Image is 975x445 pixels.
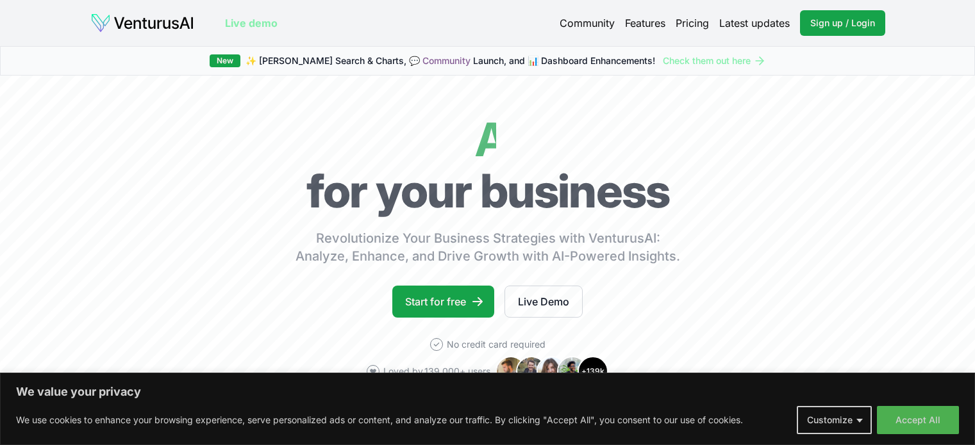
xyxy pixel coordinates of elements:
a: Live Demo [504,286,583,318]
a: Latest updates [719,15,790,31]
a: Community [422,55,471,66]
span: ✨ [PERSON_NAME] Search & Charts, 💬 Launch, and 📊 Dashboard Enhancements! [246,54,655,67]
a: Community [560,15,615,31]
img: Avatar 3 [537,356,567,387]
span: Sign up / Login [810,17,875,29]
p: We value your privacy [16,384,959,400]
img: logo [90,13,194,33]
img: Avatar 1 [496,356,526,387]
p: We use cookies to enhance your browsing experience, serve personalized ads or content, and analyz... [16,412,743,428]
img: Avatar 2 [516,356,547,387]
button: Customize [797,406,872,434]
div: New [210,54,240,67]
a: Features [625,15,665,31]
a: Check them out here [663,54,766,67]
a: Start for free [392,286,494,318]
a: Sign up / Login [800,10,885,36]
img: Avatar 4 [557,356,588,387]
a: Pricing [676,15,709,31]
button: Accept All [877,406,959,434]
a: Live demo [225,15,278,31]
